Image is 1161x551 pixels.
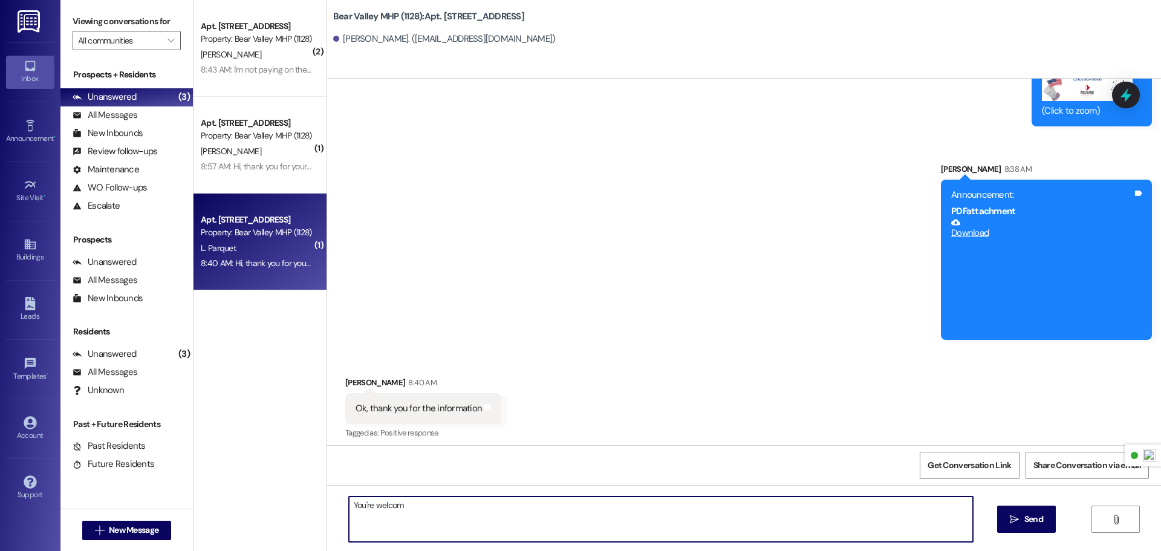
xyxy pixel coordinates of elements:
[951,205,1015,217] b: PDF attachment
[951,240,1133,331] iframe: Download https://res.cloudinary.com/residesk/image/upload/v1756309092/user-uploads/4624-175630909...
[201,64,405,75] div: 8:43 AM: I'm not paying on there anymore that's ridiculous!
[73,292,143,305] div: New Inbounds
[167,36,174,45] i: 
[345,376,501,393] div: [PERSON_NAME]
[1001,163,1032,175] div: 8:38 AM
[175,345,193,364] div: (3)
[73,181,147,194] div: WO Follow-ups
[345,424,501,442] div: Tagged as:
[201,243,236,253] span: L. Parquet
[73,163,139,176] div: Maintenance
[6,412,54,445] a: Account
[1033,459,1141,472] span: Share Conversation via email
[349,497,973,542] textarea: You're welcom
[109,524,158,536] span: New Message
[6,472,54,504] a: Support
[78,31,161,50] input: All communities
[73,348,137,360] div: Unanswered
[951,218,1133,239] a: Download
[333,10,524,23] b: Bear Valley MHP (1128): Apt. [STREET_ADDRESS]
[82,521,172,540] button: New Message
[201,33,313,45] div: Property: Bear Valley MHP (1128)
[6,56,54,88] a: Inbox
[73,91,137,103] div: Unanswered
[73,200,120,212] div: Escalate
[6,353,54,386] a: Templates •
[1111,515,1120,524] i: 
[201,214,313,226] div: Apt. [STREET_ADDRESS]
[60,233,193,246] div: Prospects
[73,458,154,471] div: Future Residents
[44,192,45,200] span: •
[920,452,1019,479] button: Get Conversation Link
[1042,105,1133,117] div: (Click to zoom)
[73,274,137,287] div: All Messages
[60,325,193,338] div: Residents
[6,234,54,267] a: Buildings
[73,256,137,269] div: Unanswered
[201,129,313,142] div: Property: Bear Valley MHP (1128)
[1024,513,1043,526] span: Send
[201,258,665,269] div: 8:40 AM: Hi, thank you for your message. Our team will make sure and get back to you between our ...
[201,117,313,129] div: Apt. [STREET_ADDRESS]
[73,440,146,452] div: Past Residents
[997,506,1056,533] button: Send
[73,384,124,397] div: Unknown
[175,88,193,106] div: (3)
[201,20,313,33] div: Apt. [STREET_ADDRESS]
[941,163,1152,180] div: [PERSON_NAME]
[95,526,104,535] i: 
[928,459,1011,472] span: Get Conversation Link
[6,293,54,326] a: Leads
[333,33,556,45] div: [PERSON_NAME]. ([EMAIL_ADDRESS][DOMAIN_NAME])
[201,146,261,157] span: [PERSON_NAME]
[73,109,137,122] div: All Messages
[201,161,663,172] div: 8:57 AM: Hi, thank you for your message. Our team will make sure and get back to you between our ...
[1010,515,1019,524] i: 
[405,376,436,389] div: 8:40 AM
[356,402,482,415] div: Ok, thank you for the information
[6,175,54,207] a: Site Visit •
[380,428,438,438] span: Positive response
[73,12,181,31] label: Viewing conversations for
[60,418,193,431] div: Past + Future Residents
[18,10,42,33] img: ResiDesk Logo
[73,127,143,140] div: New Inbounds
[201,226,313,239] div: Property: Bear Valley MHP (1128)
[54,132,56,141] span: •
[60,68,193,81] div: Prospects + Residents
[951,189,1133,201] div: Announcement:
[73,366,137,379] div: All Messages
[201,49,261,60] span: [PERSON_NAME]
[47,370,48,379] span: •
[1026,452,1149,479] button: Share Conversation via email
[73,145,157,158] div: Review follow-ups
